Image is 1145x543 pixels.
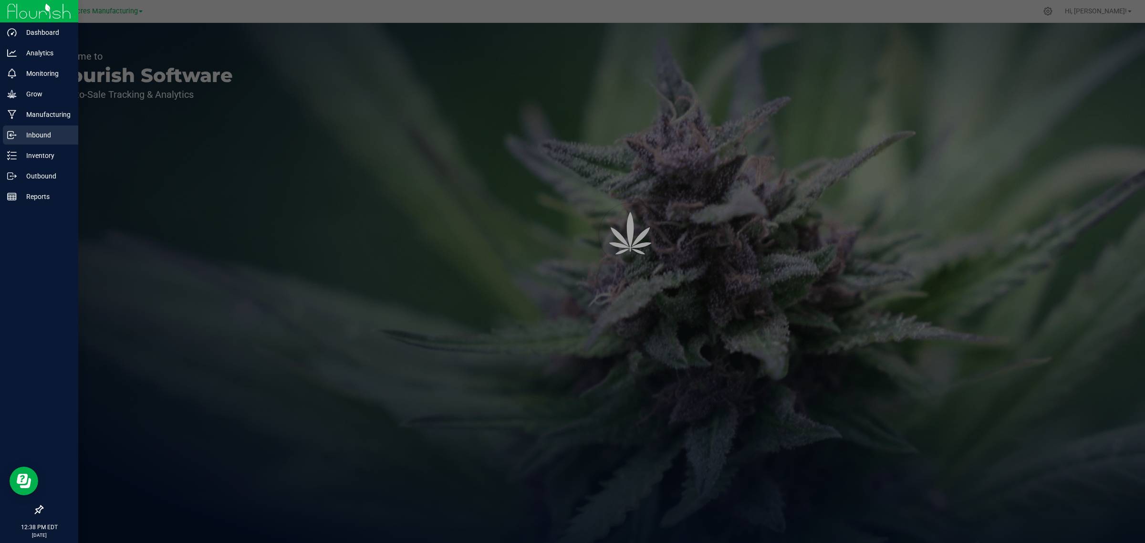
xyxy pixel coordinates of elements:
[4,532,74,539] p: [DATE]
[17,27,74,38] p: Dashboard
[7,110,17,119] inline-svg: Manufacturing
[17,129,74,141] p: Inbound
[7,130,17,140] inline-svg: Inbound
[4,523,74,532] p: 12:38 PM EDT
[7,69,17,78] inline-svg: Monitoring
[17,68,74,79] p: Monitoring
[7,192,17,201] inline-svg: Reports
[17,191,74,202] p: Reports
[7,48,17,58] inline-svg: Analytics
[17,88,74,100] p: Grow
[17,170,74,182] p: Outbound
[7,151,17,160] inline-svg: Inventory
[10,467,38,495] iframe: Resource center
[17,150,74,161] p: Inventory
[7,171,17,181] inline-svg: Outbound
[17,47,74,59] p: Analytics
[17,109,74,120] p: Manufacturing
[7,28,17,37] inline-svg: Dashboard
[7,89,17,99] inline-svg: Grow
